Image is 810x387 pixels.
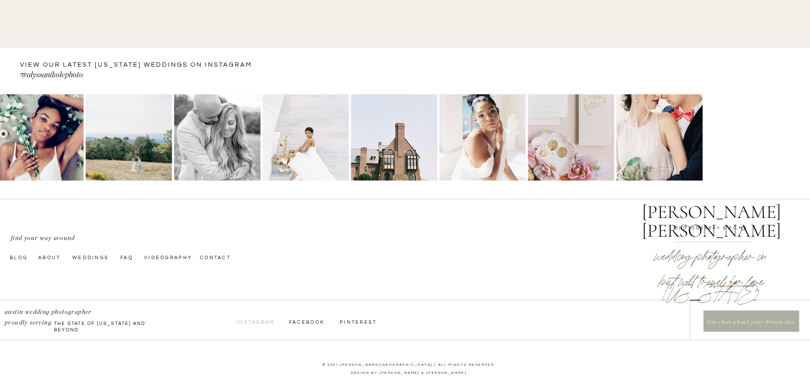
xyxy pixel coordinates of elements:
[54,320,159,328] p: the state of [US_STATE] and beyond
[10,254,37,260] a: Blog
[351,94,437,181] img: Dover-Hall-Richmond-Virginia-Wedding-Venue-colorful-summer-by-photographer-natalie-Jayne-photogra...
[340,318,380,325] a: Pinterest
[287,362,530,367] p: © 2021 [PERSON_NAME][GEOGRAPHIC_DATA] | ALL RIGHTS RESERVED
[120,254,134,260] a: faq
[704,318,798,328] a: lets chat about your dream day
[5,307,112,318] p: austin wedding photographer proudly serving
[20,60,255,71] a: VIEW OUR LATEST [US_STATE] WEDDINGS ON instagram —
[236,318,275,325] a: InstagraM
[439,94,526,181] img: Dover-Hall-Richmond-Virginia-Wedding-Venue-colorful-summer-by-photographer-natalie-Jayne-photogra...
[11,233,98,240] p: find your way around
[289,318,327,325] a: Facebook
[20,69,212,83] a: @alyssanikolephoto
[616,94,702,181] img: hern-Tropical-wedding-inspiration-fredericksburg-vintage-charleston-georgia-Tropical-wedding-insp...
[616,238,805,291] h2: wedding photographer in [US_STATE]
[38,254,68,260] a: About
[174,94,260,181] img: Skyline-Drive-Anniversary-photos-in-the-mountains-by-Virginia-Wedding-Photographer-Natalie-Jayne-...
[200,254,243,260] a: Contact
[637,203,786,226] a: [PERSON_NAME] [PERSON_NAME]
[341,370,477,379] a: Design by [PERSON_NAME] & [PERSON_NAME]
[85,94,172,181] img: Skyline-Drive-Anniversary-photos-in-the-mountains-by-Virginia-Wedding-Photographer-Natalie-Jayne-...
[655,263,768,299] p: but will travel for love
[262,94,349,181] img: richmond-capitol-bridal-session-Night-black-and-white-Natalie-Jayne-photographer-Photography-wedd...
[72,254,112,260] a: Weddings
[144,254,192,260] a: videography
[528,94,614,181] img: Dover-Hall-Richmond-Virginia-Wedding-Venue-colorful-summer-by-photographer-natalie-Jayne-photogra...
